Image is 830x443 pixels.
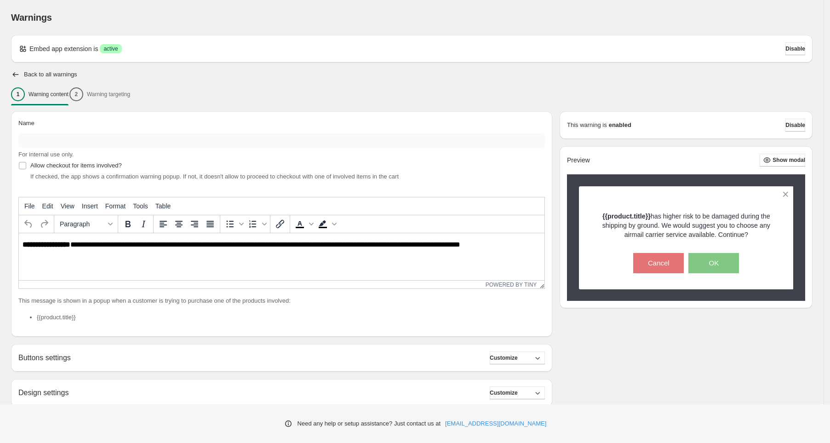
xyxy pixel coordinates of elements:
[136,216,151,232] button: Italic
[773,156,805,164] span: Show modal
[202,216,218,232] button: Justify
[187,216,202,232] button: Align right
[105,202,126,210] span: Format
[11,12,52,23] span: Warnings
[19,233,544,280] iframe: Rich Text Area
[82,202,98,210] span: Insert
[60,220,105,228] span: Paragraph
[155,216,171,232] button: Align left
[445,419,546,428] a: [EMAIL_ADDRESS][DOMAIN_NAME]
[29,44,98,53] p: Embed app extension is
[171,216,187,232] button: Align center
[24,71,77,78] h2: Back to all warnings
[490,351,545,364] button: Customize
[24,202,35,210] span: File
[490,354,518,362] span: Customize
[272,216,288,232] button: Insert/edit link
[567,121,607,130] p: This warning is
[18,353,71,362] h2: Buttons settings
[292,216,315,232] div: Text color
[490,389,518,397] span: Customize
[29,91,69,98] p: Warning content
[133,202,148,210] span: Tools
[37,313,545,322] li: {{product.title}}
[155,202,171,210] span: Table
[18,151,74,158] span: For internal use only.
[18,388,69,397] h2: Design settings
[315,216,338,232] div: Background color
[486,282,537,288] a: Powered by Tiny
[537,281,544,288] div: Resize
[30,162,122,169] span: Allow checkout for items involved?
[760,154,805,167] button: Show modal
[688,253,739,273] button: OK
[567,156,590,164] h2: Preview
[21,216,36,232] button: Undo
[56,216,116,232] button: Formats
[595,212,778,239] p: has higher risk to be damaged during the shipping by ground. We would suggest you to choose any a...
[120,216,136,232] button: Bold
[602,213,651,220] strong: {{product.title}}
[11,85,69,104] button: 1Warning content
[609,121,631,130] strong: enabled
[785,42,805,55] button: Disable
[18,120,34,127] span: Name
[785,121,805,129] span: Disable
[490,386,545,399] button: Customize
[245,216,268,232] div: Numbered list
[36,216,52,232] button: Redo
[633,253,684,273] button: Cancel
[30,173,399,180] span: If checked, the app shows a confirmation warning popup. If not, it doesn't allow to proceed to ch...
[42,202,53,210] span: Edit
[103,45,118,52] span: active
[11,87,25,101] div: 1
[18,296,545,305] p: This message is shown in a popup when a customer is trying to purchase one of the products involved:
[61,202,74,210] span: View
[222,216,245,232] div: Bullet list
[785,119,805,132] button: Disable
[785,45,805,52] span: Disable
